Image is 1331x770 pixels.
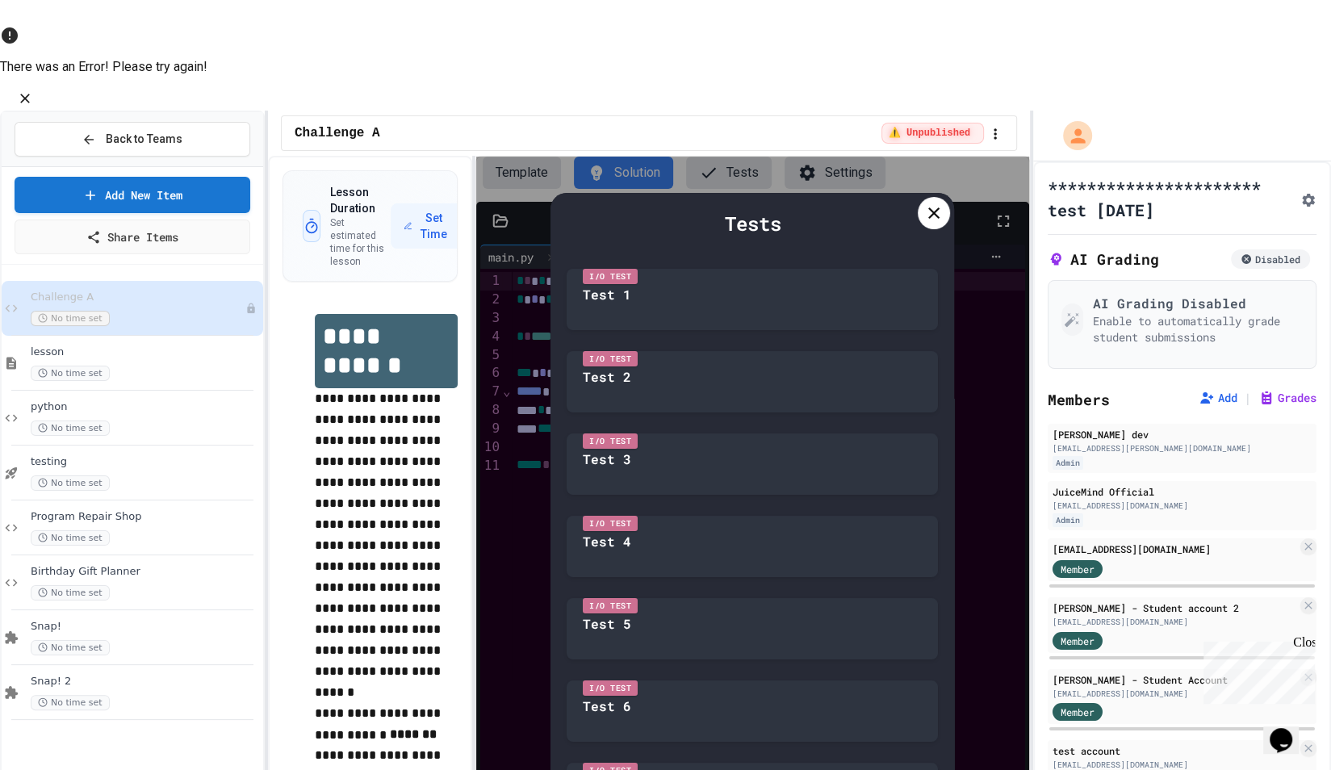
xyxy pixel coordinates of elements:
[1053,743,1297,758] div: test account
[31,345,260,359] span: lesson
[1048,248,1159,270] h2: AI Grading
[106,131,182,148] span: Back to Teams
[583,450,631,469] div: Test 3
[391,203,463,249] button: Set Time
[1061,634,1095,648] span: Member
[1053,456,1083,470] div: Admin
[31,366,110,381] span: No time set
[1053,616,1297,628] div: [EMAIL_ADDRESS][DOMAIN_NAME]
[245,303,257,314] div: Unpublished
[1053,442,1312,454] div: [EMAIL_ADDRESS][PERSON_NAME][DOMAIN_NAME]
[1053,601,1297,615] div: [PERSON_NAME] - Student account 2
[583,516,638,531] div: I/O Test
[1053,500,1312,512] div: [EMAIL_ADDRESS][DOMAIN_NAME]
[1093,313,1303,345] p: Enable to automatically grade student submissions
[583,598,638,613] div: I/O Test
[31,695,110,710] span: No time set
[13,86,37,111] button: Close
[1053,513,1083,527] div: Admin
[583,680,638,696] div: I/O Test
[1046,117,1096,154] div: My Account
[1053,484,1312,499] div: JuiceMind Official
[1300,189,1316,208] button: Assignment Settings
[583,614,631,634] div: Test 5
[1061,562,1095,576] span: Member
[31,455,260,469] span: testing
[1061,705,1095,719] span: Member
[583,367,631,387] div: Test 2
[1048,388,1110,411] h2: Members
[583,697,631,716] div: Test 6
[330,216,391,268] p: Set estimated time for this lesson
[31,530,110,546] span: No time set
[881,123,984,144] div: ⚠️ Students cannot see this content! Click the toggle to publish it and make it visible to your c...
[31,291,245,304] span: Challenge A
[31,475,110,491] span: No time set
[1263,705,1315,754] iframe: chat widget
[295,123,380,143] span: Challenge A
[31,510,260,524] span: Program Repair Shop
[1053,427,1312,441] div: [PERSON_NAME] dev
[583,433,638,449] div: I/O Test
[1199,390,1237,406] button: Add
[567,209,938,238] div: Tests
[1244,388,1252,408] span: |
[583,269,638,284] div: I/O Test
[1053,542,1297,556] div: [EMAIL_ADDRESS][DOMAIN_NAME]
[31,675,260,688] span: Snap! 2
[1053,672,1297,687] div: [PERSON_NAME] - Student Account
[6,6,111,103] div: Chat with us now!Close
[31,585,110,601] span: No time set
[31,311,110,326] span: No time set
[1197,635,1315,704] iframe: chat widget
[31,640,110,655] span: No time set
[583,285,631,304] div: Test 1
[1053,688,1297,700] div: [EMAIL_ADDRESS][DOMAIN_NAME]
[583,351,638,366] div: I/O Test
[31,421,110,436] span: No time set
[15,177,250,213] a: Add New Item
[31,400,260,414] span: python
[889,127,970,140] span: ⚠️ Unpublished
[1258,390,1316,406] button: Grades
[330,184,391,216] h3: Lesson Duration
[15,220,250,254] a: Share Items
[1231,249,1310,269] div: Disabled
[1093,294,1303,313] h3: AI Grading Disabled
[583,532,631,551] div: Test 4
[15,122,250,157] button: Back to Teams
[31,620,260,634] span: Snap!
[31,565,260,579] span: Birthday Gift Planner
